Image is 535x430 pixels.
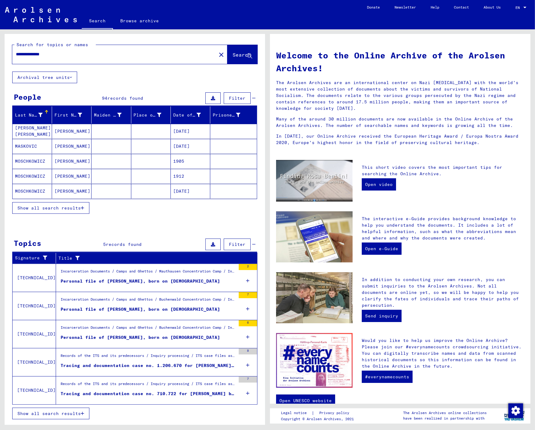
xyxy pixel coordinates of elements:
div: Maiden Name [94,110,131,120]
div: 7 [239,376,257,383]
p: Would you like to help us improve the Online Archive? Please join our #everynamecounts crowdsourc... [362,337,524,369]
p: The Arolsen Archives online collections [403,410,487,416]
img: yv_logo.png [503,408,526,423]
mat-header-cell: Maiden Name [92,106,131,124]
td: [TECHNICAL_ID] [13,376,56,404]
button: Filter [224,92,251,104]
mat-header-cell: First Name [52,106,92,124]
p: Copyright © Arolsen Archives, 2021 [281,416,357,422]
mat-icon: close [218,51,225,58]
p: Many of the around 30 million documents are now available in the Online Archive of the Arolsen Ar... [276,116,524,129]
img: enc.jpg [276,333,353,387]
div: Records of the ITS and its predecessors / Inquiry processing / ITS case files as of 1947 / Reposi... [61,353,236,361]
button: Archival tree units [12,72,77,83]
div: Title [58,253,250,263]
div: 6 [239,320,257,326]
div: Title [58,255,242,261]
div: Date of Birth [173,110,210,120]
div: Personal file of [PERSON_NAME], born on [DEMOGRAPHIC_DATA] [61,334,220,341]
div: Prisoner # [213,110,249,120]
span: records found [106,242,142,247]
mat-cell: [PERSON_NAME] [PERSON_NAME] [13,124,52,139]
td: [TECHNICAL_ID] [13,348,56,376]
div: First Name [54,110,91,120]
mat-header-cell: Date of Birth [171,106,210,124]
div: Prisoner # [213,112,240,118]
mat-cell: MASKOVIC [13,139,52,154]
span: EN [515,6,522,10]
div: Signature [15,255,48,261]
div: Tracing and documentation case no. 1.206.670 for [PERSON_NAME] born [DEMOGRAPHIC_DATA] [61,362,236,369]
div: Signature [15,253,56,263]
p: have been realized in partnership with [403,416,487,421]
div: Personal file of [PERSON_NAME], born on [DEMOGRAPHIC_DATA] [61,278,220,284]
a: Open video [362,178,396,191]
div: Incarceration Documents / Camps and Ghettos / Buchenwald Concentration Camp / Individual Document... [61,325,236,333]
div: Date of Birth [173,112,201,118]
button: Search [227,45,257,64]
button: Filter [224,239,251,250]
span: 5 [103,242,106,247]
div: Records of the ITS and its predecessors / Inquiry processing / ITS case files as of 1947 / Reposi... [61,381,236,390]
button: Clear [215,48,227,61]
mat-cell: MOSCHKOWICZ [13,169,52,183]
mat-header-cell: Place of Birth [131,106,171,124]
div: Maiden Name [94,112,122,118]
mat-cell: [PERSON_NAME] [52,154,92,169]
span: Show all search results [17,411,81,416]
div: 8 [239,348,257,354]
img: inquiries.jpg [276,272,353,323]
div: First Name [54,112,82,118]
mat-cell: [PERSON_NAME] [52,169,92,183]
p: In [DATE], our Online Archive received the European Heritage Award / Europa Nostra Award 2020, Eu... [276,133,524,146]
div: 2 [239,264,257,270]
mat-cell: [PERSON_NAME] [52,184,92,198]
span: records found [107,95,143,101]
img: video.jpg [276,160,353,202]
mat-cell: 1905 [171,154,210,169]
span: Filter [229,242,245,247]
span: Search [233,52,251,58]
img: eguide.jpg [276,211,353,262]
div: | [281,410,357,416]
mat-header-cell: Last Name [13,106,52,124]
p: In addition to conducting your own research, you can submit inquiries to the Arolsen Archives. No... [362,276,524,309]
mat-cell: [DATE] [171,139,210,154]
mat-cell: MOSCHKOWICZ [13,154,52,169]
p: This short video covers the most important tips for searching the Online Archive. [362,164,524,177]
div: Tracing and documentation case no. 710.722 for [PERSON_NAME] born [DEMOGRAPHIC_DATA] [61,391,236,397]
mat-cell: MOSCHKOWICZ [13,184,52,198]
div: Personal file of [PERSON_NAME], born on [DEMOGRAPHIC_DATA] [61,306,220,313]
td: [TECHNICAL_ID] [13,264,56,292]
mat-cell: [DATE] [171,124,210,139]
div: Topics [14,238,41,249]
div: 7 [239,292,257,298]
p: The Arolsen Archives are an international center on Nazi [MEDICAL_DATA] with the world’s most ext... [276,80,524,112]
mat-cell: 1912 [171,169,210,183]
div: Place of Birth [134,110,170,120]
mat-cell: [PERSON_NAME] [52,139,92,154]
h1: Welcome to the Online Archive of the Arolsen Archives! [276,49,524,75]
a: Send inquiry [362,310,402,322]
p: The interactive e-Guide provides background knowledge to help you understand the documents. It in... [362,216,524,241]
a: Privacy policy [314,410,357,416]
div: People [14,91,41,102]
span: Filter [229,95,245,101]
span: 94 [102,95,107,101]
td: [TECHNICAL_ID] [13,320,56,348]
button: Show all search results [12,202,89,214]
img: Arolsen_neg.svg [5,7,77,22]
div: Last Name [15,110,52,120]
div: Incarceration Documents / Camps and Ghettos / Mauthausen Concentration Camp / Individual Document... [61,269,236,277]
a: Open UNESCO website [276,395,335,407]
img: Change consent [508,403,523,418]
mat-label: Search for topics or names [17,42,88,47]
mat-header-cell: Prisoner # [210,106,257,124]
mat-cell: [PERSON_NAME] [52,124,92,139]
a: Legal notice [281,410,312,416]
a: Browse archive [113,13,166,28]
a: Open e-Guide [362,243,402,255]
mat-cell: [DATE] [171,184,210,198]
div: Incarceration Documents / Camps and Ghettos / Buchenwald Concentration Camp / Individual Document... [61,297,236,305]
a: #everynamecounts [362,371,413,383]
